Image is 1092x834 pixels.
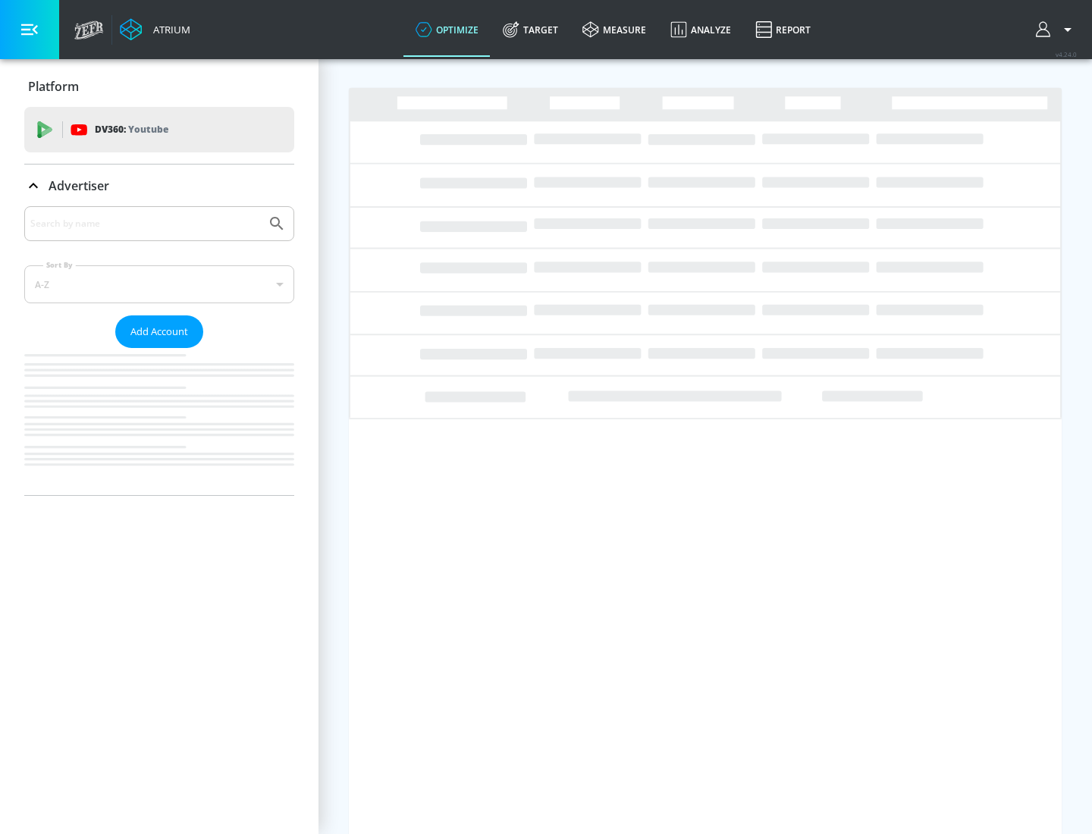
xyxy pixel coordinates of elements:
nav: list of Advertiser [24,348,294,495]
div: A-Z [24,265,294,303]
span: Add Account [130,323,188,340]
button: Add Account [115,315,203,348]
a: Analyze [658,2,743,57]
div: Platform [24,65,294,108]
span: v 4.24.0 [1056,50,1077,58]
a: Target [491,2,570,57]
input: Search by name [30,214,260,234]
a: Report [743,2,823,57]
div: Advertiser [24,206,294,495]
p: Youtube [128,121,168,137]
div: DV360: Youtube [24,107,294,152]
p: Platform [28,78,79,95]
p: Advertiser [49,177,109,194]
div: Atrium [147,23,190,36]
a: Atrium [120,18,190,41]
p: DV360: [95,121,168,138]
a: measure [570,2,658,57]
a: optimize [403,2,491,57]
div: Advertiser [24,165,294,207]
label: Sort By [43,260,76,270]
